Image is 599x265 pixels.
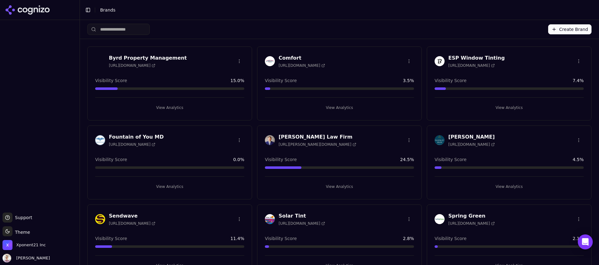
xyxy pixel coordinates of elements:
[265,156,297,163] span: Visibility Score
[435,56,445,66] img: ESP Window Tinting
[233,156,244,163] span: 0.0 %
[448,63,495,68] span: [URL][DOMAIN_NAME]
[435,182,584,192] button: View Analytics
[109,212,155,220] h3: Sendwave
[265,103,414,113] button: View Analytics
[12,230,30,235] span: Theme
[448,212,495,220] h3: Spring Green
[448,54,505,62] h3: ESP Window Tinting
[435,77,466,84] span: Visibility Score
[435,103,584,113] button: View Analytics
[448,133,495,141] h3: [PERSON_NAME]
[12,214,32,221] span: Support
[2,240,12,250] img: Xponent21 Inc
[2,254,11,263] img: Kiryako Sharikas
[16,242,46,248] span: Xponent21 Inc
[109,63,155,68] span: [URL][DOMAIN_NAME]
[95,182,244,192] button: View Analytics
[572,156,584,163] span: 4.5 %
[2,254,50,263] button: Open user button
[448,221,495,226] span: [URL][DOMAIN_NAME]
[109,133,164,141] h3: Fountain of You MD
[435,135,445,145] img: McKinley Irvin
[14,255,50,261] span: [PERSON_NAME]
[279,54,325,62] h3: Comfort
[265,214,275,224] img: Solar Tint
[95,235,127,242] span: Visibility Score
[279,63,325,68] span: [URL][DOMAIN_NAME]
[109,142,155,147] span: [URL][DOMAIN_NAME]
[279,142,356,147] span: [URL][PERSON_NAME][DOMAIN_NAME]
[403,77,414,84] span: 3.5 %
[572,235,584,242] span: 2.1 %
[95,156,127,163] span: Visibility Score
[95,214,105,224] img: Sendwave
[279,212,325,220] h3: Solar Tint
[265,235,297,242] span: Visibility Score
[100,7,582,13] nav: breadcrumb
[548,24,592,34] button: Create Brand
[95,56,105,66] img: Byrd Property Management
[265,182,414,192] button: View Analytics
[2,240,46,250] button: Open organization switcher
[435,156,466,163] span: Visibility Score
[279,133,356,141] h3: [PERSON_NAME] Law Firm
[231,77,244,84] span: 15.0 %
[100,7,115,12] span: Brands
[95,135,105,145] img: Fountain of You MD
[109,221,155,226] span: [URL][DOMAIN_NAME]
[435,214,445,224] img: Spring Green
[109,54,187,62] h3: Byrd Property Management
[435,235,466,242] span: Visibility Score
[95,103,244,113] button: View Analytics
[231,235,244,242] span: 11.4 %
[265,77,297,84] span: Visibility Score
[578,234,593,249] div: Open Intercom Messenger
[572,77,584,84] span: 7.4 %
[400,156,414,163] span: 24.5 %
[265,56,275,66] img: Comfort
[279,221,325,226] span: [URL][DOMAIN_NAME]
[403,235,414,242] span: 2.8 %
[95,77,127,84] span: Visibility Score
[448,142,495,147] span: [URL][DOMAIN_NAME]
[265,135,275,145] img: Johnston Law Firm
